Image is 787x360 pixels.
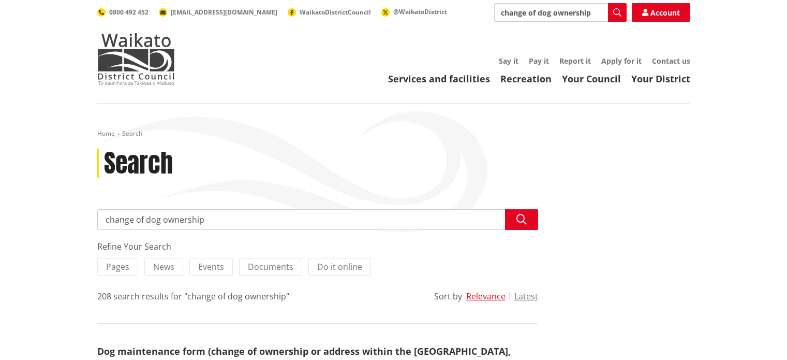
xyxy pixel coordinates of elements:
span: Events [198,261,224,272]
a: @WaikatoDistrict [381,7,447,16]
a: Recreation [500,73,552,85]
a: Your Council [562,73,621,85]
a: Apply for it [601,56,642,66]
a: Report it [559,56,591,66]
input: Search input [494,3,627,22]
a: 0800 492 452 [97,8,149,17]
a: WaikatoDistrictCouncil [288,8,371,17]
a: Pay it [529,56,549,66]
img: Waikato District Council - Te Kaunihera aa Takiwaa o Waikato [97,33,175,85]
span: [EMAIL_ADDRESS][DOMAIN_NAME] [171,8,277,17]
a: Say it [499,56,518,66]
span: Pages [106,261,129,272]
div: Sort by [434,290,462,303]
div: Refine Your Search [97,240,538,253]
span: News [153,261,174,272]
h1: Search [104,149,173,179]
span: Documents [248,261,293,272]
span: 0800 492 452 [109,8,149,17]
a: Your District [631,73,690,85]
span: Do it online [317,261,362,272]
a: Contact us [652,56,690,66]
a: Services and facilities [388,73,490,85]
span: WaikatoDistrictCouncil [300,8,371,17]
div: 208 search results for "change of dog ownership" [97,290,289,303]
a: Account [632,3,690,22]
input: Search input [97,209,538,230]
a: Home [97,129,115,138]
span: @WaikatoDistrict [393,7,447,16]
nav: breadcrumb [97,129,690,138]
span: Search [122,129,142,138]
button: Latest [514,292,538,301]
button: Relevance [466,292,506,301]
a: [EMAIL_ADDRESS][DOMAIN_NAME] [159,8,277,17]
